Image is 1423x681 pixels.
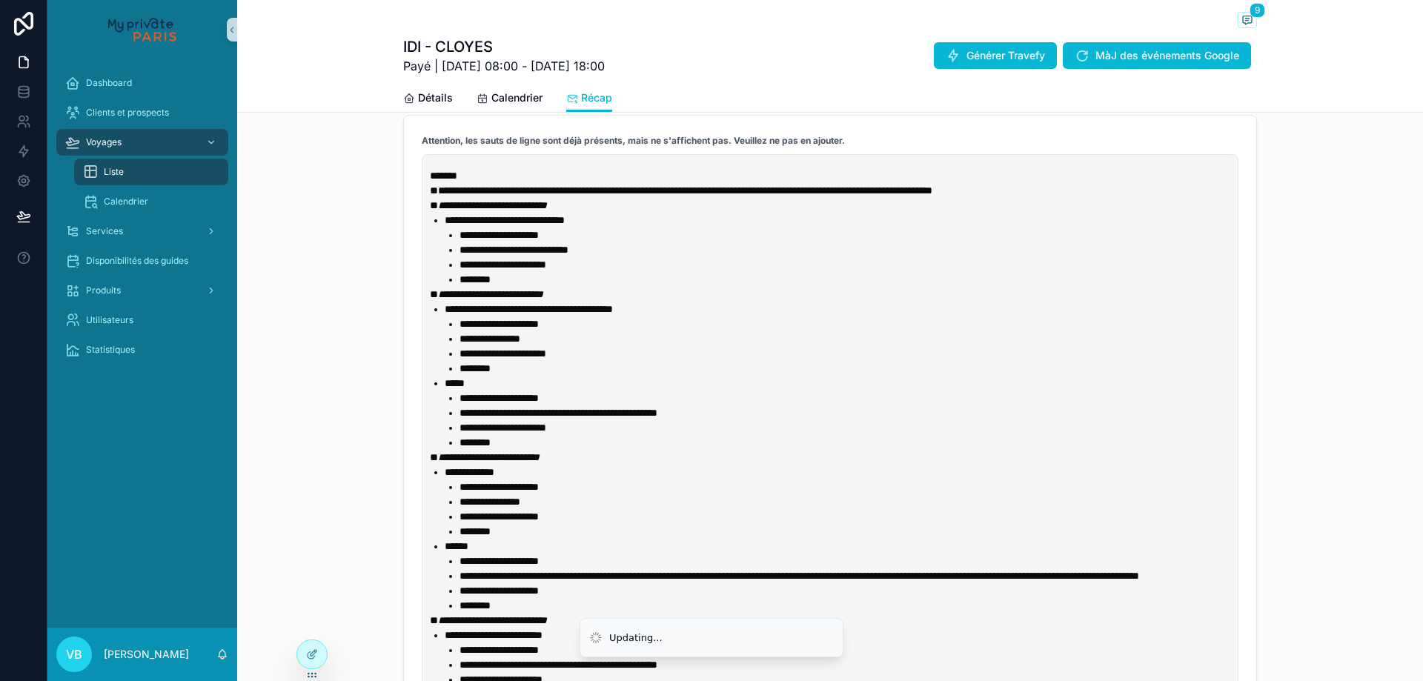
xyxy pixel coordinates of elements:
[581,90,612,105] span: Récap
[1250,3,1265,18] span: 9
[403,36,605,57] h1: IDI - CLOYES
[104,647,189,662] p: [PERSON_NAME]
[609,631,663,645] div: Updating...
[47,59,237,382] div: scrollable content
[56,307,228,333] a: Utilisateurs
[1063,42,1251,69] button: MàJ des événements Google
[56,277,228,304] a: Produits
[566,84,612,113] a: Récap
[403,84,453,114] a: Détails
[56,248,228,274] a: Disponibilités des guides
[86,136,122,148] span: Voyages
[86,344,135,356] span: Statistiques
[477,84,543,114] a: Calendrier
[108,18,176,41] img: App logo
[934,42,1057,69] button: Générer Travefy
[418,90,453,105] span: Détails
[56,129,228,156] a: Voyages
[86,107,169,119] span: Clients et prospects
[86,314,133,326] span: Utilisateurs
[491,90,543,105] span: Calendrier
[66,645,82,663] span: VB
[86,255,188,267] span: Disponibilités des guides
[86,77,132,89] span: Dashboard
[74,188,228,215] a: Calendrier
[104,166,124,178] span: Liste
[403,57,605,75] span: Payé | [DATE] 08:00 - [DATE] 18:00
[86,225,123,237] span: Services
[86,285,121,296] span: Produits
[56,99,228,126] a: Clients et prospects
[56,218,228,245] a: Services
[74,159,228,185] a: Liste
[56,70,228,96] a: Dashboard
[1238,12,1257,30] button: 9
[1095,48,1239,63] span: MàJ des événements Google
[422,135,845,147] strong: Attention, les sauts de ligne sont déjà présents, mais ne s'affichent pas. Veuillez ne pas en ajo...
[966,48,1045,63] span: Générer Travefy
[56,336,228,363] a: Statistiques
[104,196,148,207] span: Calendrier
